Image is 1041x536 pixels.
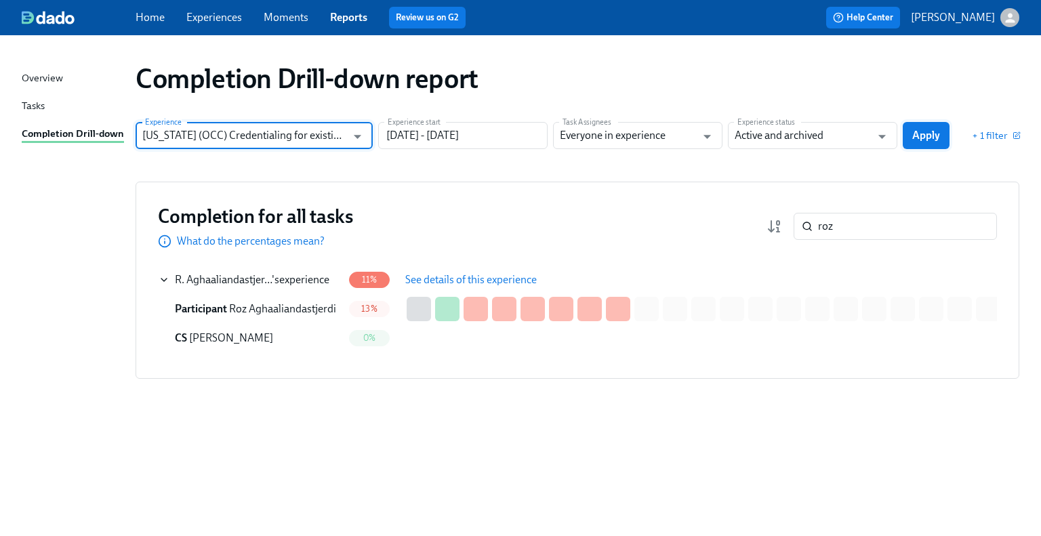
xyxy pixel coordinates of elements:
span: Apply [912,129,940,142]
button: See details of this experience [396,266,546,293]
a: Tasks [22,98,125,115]
span: Roz Aghaaliandastjerdi [229,302,336,315]
div: R. Aghaaliandastjer…'sexperience [159,266,343,293]
div: Tasks [22,98,45,115]
a: Completion Drill-down [22,126,125,143]
button: Open [872,126,893,147]
span: Participant [175,302,227,315]
span: 0% [355,333,384,343]
span: Help Center [833,11,893,24]
button: [PERSON_NAME] [911,8,1019,27]
div: Completion Drill-down [22,126,124,143]
a: Overview [22,70,125,87]
span: [PERSON_NAME] [189,331,273,344]
button: Help Center [826,7,900,28]
p: What do the percentages mean? [177,234,325,249]
a: Moments [264,11,308,24]
a: Review us on G2 [396,11,459,24]
div: CS [PERSON_NAME] [159,325,343,352]
span: Roz Aghaaliandastjerdi [175,273,272,286]
a: Reports [330,11,367,24]
button: + 1 filter [972,129,1019,142]
a: Experiences [186,11,242,24]
button: Review us on G2 [389,7,466,28]
img: dado [22,11,75,24]
span: See details of this experience [405,273,537,287]
button: Open [347,126,368,147]
span: 11% [354,274,386,285]
input: Search by name [818,213,997,240]
p: [PERSON_NAME] [911,10,995,25]
button: Apply [903,122,950,149]
button: Open [697,126,718,147]
span: 13% [353,304,386,314]
h3: Completion for all tasks [158,204,353,228]
a: dado [22,11,136,24]
a: Home [136,11,165,24]
div: Participant Roz Aghaaliandastjerdi [159,295,343,323]
h1: Completion Drill-down report [136,62,478,95]
div: Overview [22,70,63,87]
span: Credentialing Specialist [175,331,187,344]
div: 's experience [175,272,329,287]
